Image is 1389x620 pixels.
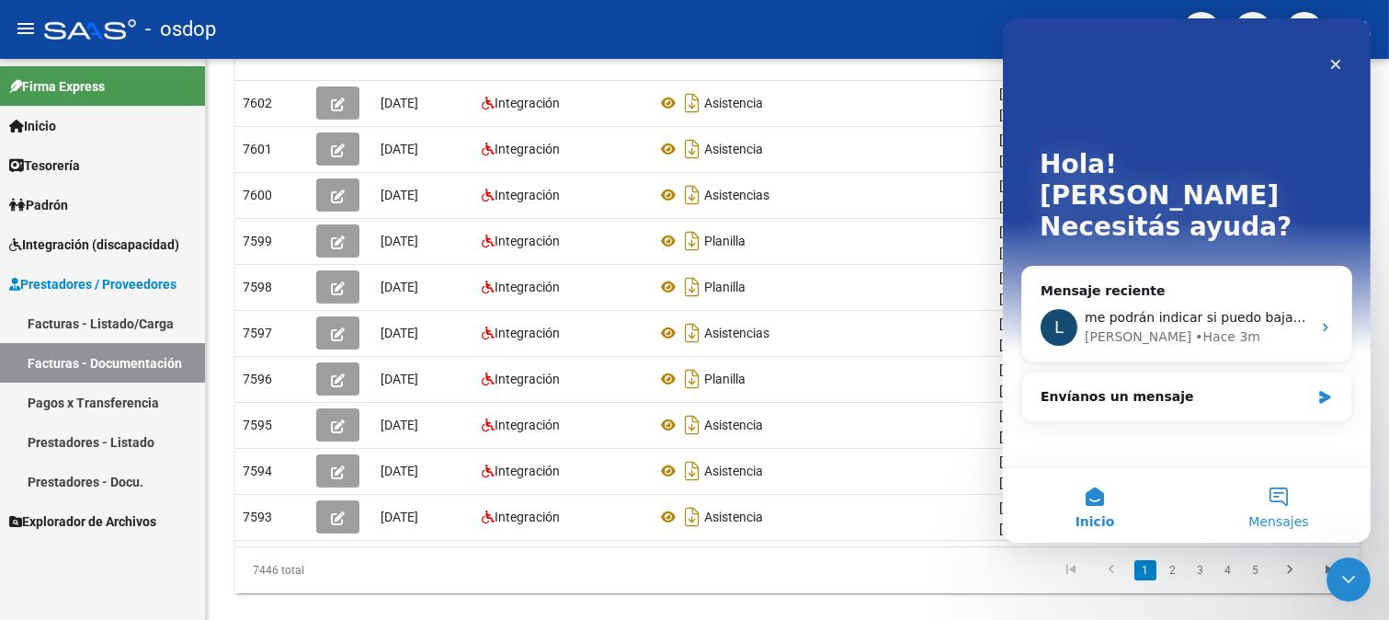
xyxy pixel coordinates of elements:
span: 7600 [243,188,272,202]
a: go to next page [1272,560,1307,580]
i: Descargar documento [680,364,704,394]
span: 7601 [243,142,272,156]
span: 7597 [243,326,272,340]
i: Descargar documento [680,226,704,256]
i: Descargar documento [680,318,704,348]
span: Asistencias [704,188,769,202]
div: 7446 total [235,547,457,593]
i: Descargar documento [680,410,704,440]
span: Asistencia [704,96,763,110]
span: Integración [495,418,560,432]
span: 7595 [243,418,272,432]
span: Integración (discapacidad) [9,235,179,255]
span: [DATE] [381,510,418,524]
span: Mensajes [245,497,305,510]
span: [PERSON_NAME][EMAIL_ADDRESS][DOMAIN_NAME] - [PERSON_NAME] [999,408,1205,444]
a: 5 [1245,560,1267,580]
a: go to previous page [1094,560,1129,580]
li: page 1 [1132,555,1159,586]
span: [DATE] [381,326,418,340]
span: Planilla [704,234,746,248]
span: Padrón [9,195,68,215]
span: - osdop [145,9,216,50]
span: [DATE] [381,418,418,432]
iframe: Intercom live chat [1326,557,1371,602]
span: [DATE] [381,280,418,294]
span: Integración [495,464,560,478]
div: Envíanos un mensaje [38,369,307,388]
span: Inicio [73,497,112,510]
span: 7599 [243,234,272,248]
iframe: Intercom live chat [1003,18,1371,543]
span: me podrán indicar si puedo bajar planillas de asistencia según carpeta de presentación de Mecanis... [82,292,863,306]
i: Descargar documento [680,502,704,532]
a: go to last page [1313,560,1348,580]
span: Asistencia [704,418,763,432]
i: Descargar documento [680,272,704,302]
span: [PERSON_NAME][EMAIL_ADDRESS][PERSON_NAME][DOMAIN_NAME] - [PERSON_NAME] [999,224,1203,281]
a: 4 [1217,560,1239,580]
span: Asistencia [704,464,763,478]
span: [DATE] [381,234,418,248]
span: Integración [495,188,560,202]
button: Mensajes [184,451,368,524]
li: page 4 [1214,555,1242,586]
span: Integración [495,372,560,386]
i: Descargar documento [680,88,704,118]
span: Planilla [704,280,746,294]
span: Prestadores / Proveedores [9,274,176,294]
span: [PERSON_NAME][EMAIL_ADDRESS][PERSON_NAME][DOMAIN_NAME] - [PERSON_NAME] [999,316,1203,373]
span: Firma Express [9,76,105,97]
span: [PERSON_NAME][EMAIL_ADDRESS][PERSON_NAME][DOMAIN_NAME] - [PERSON_NAME] [999,362,1203,419]
span: [DATE] [381,188,418,202]
div: [PERSON_NAME] [82,309,188,328]
span: Inicio [9,116,56,136]
span: 7598 [243,280,272,294]
span: [DATE] [381,372,418,386]
i: Descargar documento [680,180,704,210]
div: Envíanos un mensaje [18,353,349,404]
span: Integración [495,280,560,294]
span: 7602 [243,96,272,110]
span: Planilla [704,372,746,386]
span: [DATE] [381,464,418,478]
span: Explorador de Archivos [9,511,156,532]
span: Asistencia [704,142,763,156]
li: page 5 [1242,555,1269,586]
span: [DATE] [381,96,418,110]
i: Descargar documento [680,456,704,486]
span: [PERSON_NAME][EMAIL_ADDRESS][PERSON_NAME][DOMAIN_NAME] - [PERSON_NAME] [999,86,1203,144]
span: [PERSON_NAME][EMAIL_ADDRESS][PERSON_NAME][DOMAIN_NAME] - [PERSON_NAME] [999,132,1203,189]
a: 2 [1162,560,1184,580]
mat-icon: menu [15,17,37,40]
span: [DATE] [381,142,418,156]
span: Integración [495,326,560,340]
span: Asistencia [704,510,763,524]
li: page 3 [1187,555,1214,586]
span: Integración [495,510,560,524]
span: Integración [495,234,560,248]
i: Descargar documento [680,134,704,164]
span: Integración [495,142,560,156]
li: page 2 [1159,555,1187,586]
span: 7593 [243,510,272,524]
span: [PERSON_NAME][EMAIL_ADDRESS][DOMAIN_NAME] - [PERSON_NAME] [999,500,1205,536]
span: Integración [495,96,560,110]
a: 1 [1134,560,1156,580]
span: 7594 [243,464,272,478]
div: • Hace 3m [192,309,257,328]
span: [PERSON_NAME][EMAIL_ADDRESS][DOMAIN_NAME] - [PERSON_NAME] [999,454,1205,490]
span: Tesorería [9,155,80,176]
a: 3 [1190,560,1212,580]
span: [PERSON_NAME][EMAIL_ADDRESS][PERSON_NAME][DOMAIN_NAME] - [PERSON_NAME] [999,270,1203,327]
a: go to first page [1053,560,1088,580]
div: Cerrar [316,29,349,63]
span: [PERSON_NAME][EMAIL_ADDRESS][PERSON_NAME][DOMAIN_NAME] - [PERSON_NAME] [999,178,1203,235]
span: Asistencias [704,326,769,340]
